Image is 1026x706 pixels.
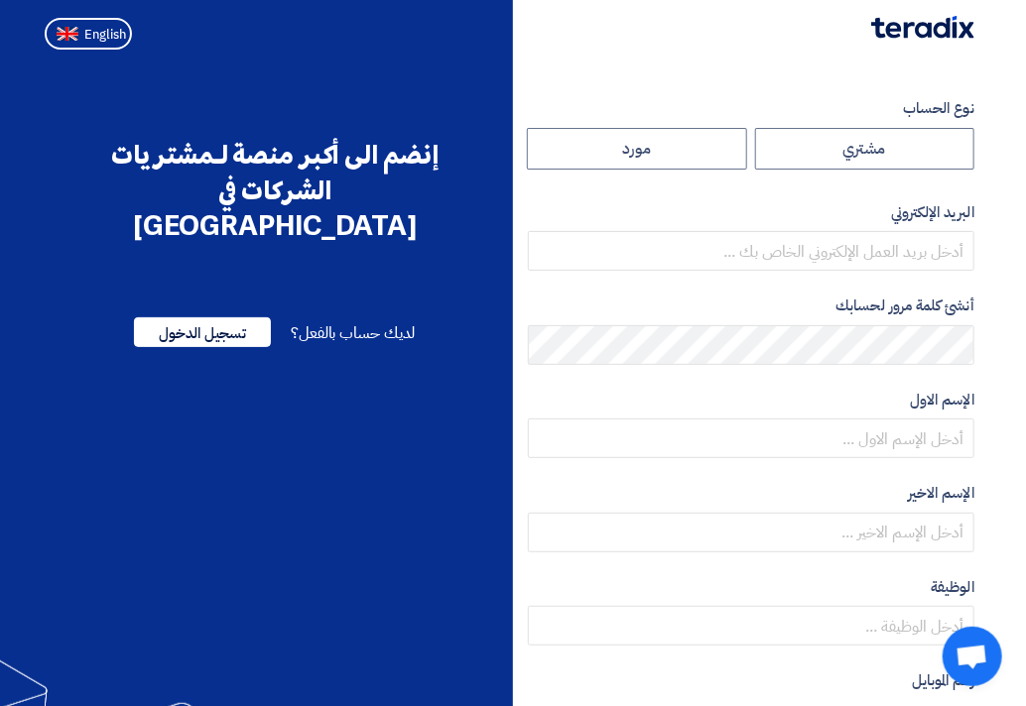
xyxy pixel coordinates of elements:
[528,418,974,458] input: أدخل الإسم الاول ...
[528,231,974,271] input: أدخل بريد العمل الإلكتروني الخاص بك ...
[57,27,78,42] img: en-US.png
[836,294,975,316] font: أنشئ كلمة مرور لحسابك
[528,669,974,692] label: رقم الموبايل
[134,317,271,347] span: تسجيل الدخول
[871,16,974,39] img: Teradix logo
[528,606,974,646] input: أدخل الوظيفة ...
[45,18,132,50] button: English
[843,141,886,157] font: مشتري
[528,513,974,552] input: أدخل الإسم الاخير ...
[943,627,1002,686] div: Open chat
[891,201,974,223] font: البريد الإلكتروني
[134,321,271,345] a: تسجيل الدخول
[910,389,974,411] font: الإسم الاول
[931,576,974,598] font: الوظيفة
[291,321,415,345] span: لديك حساب بالفعل؟
[908,482,974,504] font: الإسم الاخير
[903,97,974,119] font: نوع الحساب
[623,141,651,157] font: مورد
[84,28,126,42] span: English
[76,137,473,244] div: إنضم الى أكبر منصة لـمشتريات الشركات في [GEOGRAPHIC_DATA]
